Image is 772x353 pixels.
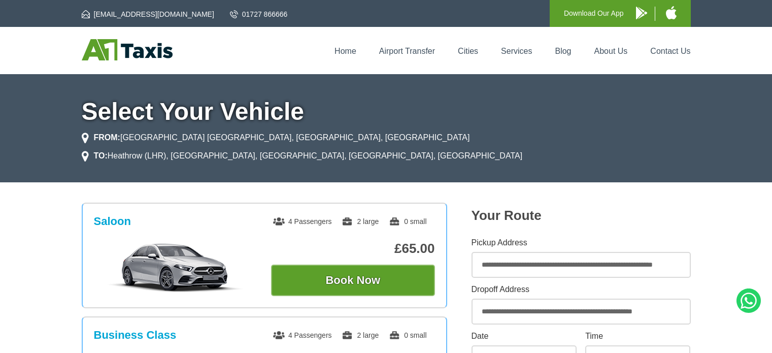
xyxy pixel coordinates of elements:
[94,133,120,142] strong: FROM:
[94,329,177,342] h3: Business Class
[472,239,691,247] label: Pickup Address
[389,331,426,339] span: 0 small
[636,7,647,19] img: A1 Taxis Android App
[94,151,108,160] strong: TO:
[334,47,356,55] a: Home
[82,150,523,162] li: Heathrow (LHR), [GEOGRAPHIC_DATA], [GEOGRAPHIC_DATA], [GEOGRAPHIC_DATA], [GEOGRAPHIC_DATA]
[472,208,691,223] h2: Your Route
[555,47,571,55] a: Blog
[472,332,577,340] label: Date
[271,241,435,256] p: £65.00
[82,100,691,124] h1: Select Your Vehicle
[230,9,288,19] a: 01727 866666
[585,332,690,340] label: Time
[342,217,379,226] span: 2 large
[82,132,470,144] li: [GEOGRAPHIC_DATA] [GEOGRAPHIC_DATA], [GEOGRAPHIC_DATA], [GEOGRAPHIC_DATA]
[271,265,435,296] button: Book Now
[501,47,532,55] a: Services
[458,47,478,55] a: Cities
[666,6,677,19] img: A1 Taxis iPhone App
[389,217,426,226] span: 0 small
[99,242,252,293] img: Saloon
[342,331,379,339] span: 2 large
[650,47,690,55] a: Contact Us
[564,7,624,20] p: Download Our App
[82,9,214,19] a: [EMAIL_ADDRESS][DOMAIN_NAME]
[94,215,131,228] h3: Saloon
[82,39,173,60] img: A1 Taxis St Albans LTD
[472,285,691,294] label: Dropoff Address
[379,47,435,55] a: Airport Transfer
[273,217,332,226] span: 4 Passengers
[273,331,332,339] span: 4 Passengers
[594,47,628,55] a: About Us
